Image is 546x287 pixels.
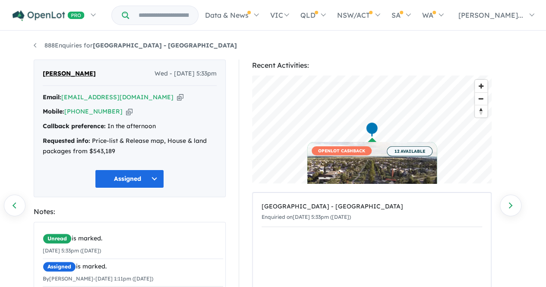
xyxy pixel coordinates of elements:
button: Copy [126,107,133,116]
strong: Callback preference: [43,122,106,130]
small: By [PERSON_NAME] - [DATE] 1:11pm ([DATE]) [43,275,153,282]
span: Wed - [DATE] 5:33pm [155,69,217,79]
strong: Requested info: [43,137,90,145]
strong: Email: [43,93,61,101]
small: [DATE] 5:33pm ([DATE]) [43,247,101,254]
div: Map marker [365,122,378,138]
div: Recent Activities: [252,60,492,71]
strong: Mobile: [43,107,64,115]
button: Copy [177,93,183,102]
span: OPENLOT CASHBACK [312,146,372,155]
div: is marked. [43,233,223,244]
a: OPENLOT CASHBACK 12 AVAILABLE [307,142,437,207]
a: 888Enquiries for[GEOGRAPHIC_DATA] - [GEOGRAPHIC_DATA] [34,41,237,49]
button: Zoom in [475,80,487,92]
nav: breadcrumb [34,41,513,51]
a: [GEOGRAPHIC_DATA] - [GEOGRAPHIC_DATA]Enquiried on[DATE] 5:33pm ([DATE]) [262,197,482,227]
small: Enquiried on [DATE] 5:33pm ([DATE]) [262,214,351,220]
div: Notes: [34,206,226,218]
div: is marked. [43,262,223,272]
span: [PERSON_NAME] [43,69,96,79]
span: Zoom out [475,93,487,105]
button: Reset bearing to north [475,105,487,117]
span: Assigned [43,262,76,272]
a: [PHONE_NUMBER] [64,107,123,115]
canvas: Map [252,76,492,183]
button: Assigned [95,170,164,188]
div: [GEOGRAPHIC_DATA] - [GEOGRAPHIC_DATA] [262,202,482,212]
span: [PERSON_NAME]... [458,11,523,19]
img: Openlot PRO Logo White [13,10,85,21]
div: Price-list & Release map, House & land packages from $543,189 [43,136,217,157]
button: Zoom out [475,92,487,105]
a: [EMAIL_ADDRESS][DOMAIN_NAME] [61,93,174,101]
span: 12 AVAILABLE [387,146,432,156]
span: Unread [43,233,72,244]
div: In the afternoon [43,121,217,132]
input: Try estate name, suburb, builder or developer [131,6,196,25]
strong: [GEOGRAPHIC_DATA] - [GEOGRAPHIC_DATA] [93,41,237,49]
